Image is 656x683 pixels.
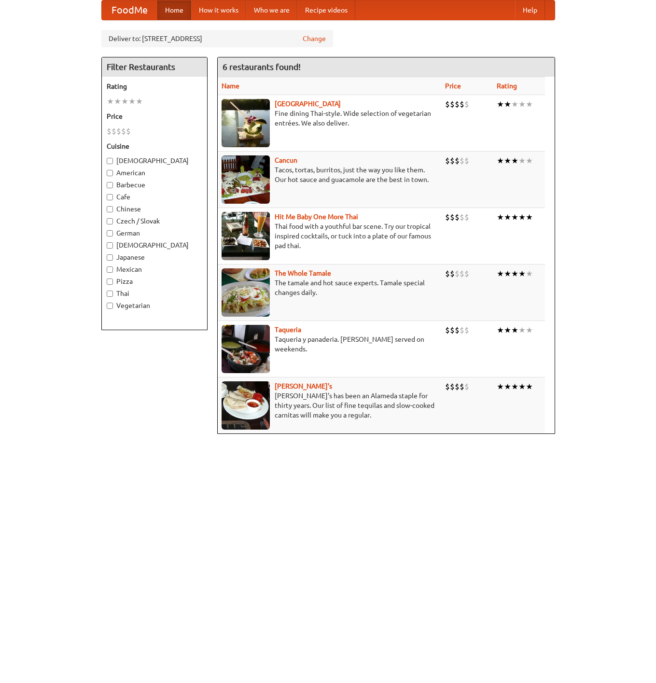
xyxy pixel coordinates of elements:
[450,381,455,392] li: $
[504,155,511,166] li: ★
[275,382,332,390] a: [PERSON_NAME]'s
[107,156,202,166] label: [DEMOGRAPHIC_DATA]
[121,96,128,107] li: ★
[107,170,113,176] input: American
[222,109,438,128] p: Fine dining Thai-style. Wide selection of vegetarian entrées. We also deliver.
[222,165,438,184] p: Tacos, tortas, burritos, just the way you like them. Our hot sauce and guacamole are the best in ...
[455,99,460,110] li: $
[445,268,450,279] li: $
[107,126,112,137] li: $
[497,212,504,223] li: ★
[497,381,504,392] li: ★
[445,155,450,166] li: $
[297,0,355,20] a: Recipe videos
[303,34,326,43] a: Change
[504,212,511,223] li: ★
[497,325,504,335] li: ★
[526,155,533,166] li: ★
[222,155,270,204] img: cancun.jpg
[445,381,450,392] li: $
[136,96,143,107] li: ★
[107,240,202,250] label: [DEMOGRAPHIC_DATA]
[497,155,504,166] li: ★
[504,99,511,110] li: ★
[450,99,455,110] li: $
[455,155,460,166] li: $
[464,155,469,166] li: $
[275,100,341,108] a: [GEOGRAPHIC_DATA]
[450,268,455,279] li: $
[455,325,460,335] li: $
[275,213,358,221] a: Hit Me Baby One More Thai
[497,99,504,110] li: ★
[102,57,207,77] h4: Filter Restaurants
[518,325,526,335] li: ★
[275,156,297,164] a: Cancun
[107,265,202,274] label: Mexican
[518,381,526,392] li: ★
[107,180,202,190] label: Barbecue
[526,325,533,335] li: ★
[157,0,191,20] a: Home
[504,268,511,279] li: ★
[460,212,464,223] li: $
[107,182,113,188] input: Barbecue
[464,268,469,279] li: $
[511,325,518,335] li: ★
[511,155,518,166] li: ★
[102,0,157,20] a: FoodMe
[112,126,116,137] li: $
[107,301,202,310] label: Vegetarian
[511,381,518,392] li: ★
[275,326,301,334] a: Taqueria
[114,96,121,107] li: ★
[504,381,511,392] li: ★
[455,381,460,392] li: $
[107,96,114,107] li: ★
[445,99,450,110] li: $
[518,99,526,110] li: ★
[107,82,202,91] h5: Rating
[497,268,504,279] li: ★
[107,204,202,214] label: Chinese
[107,303,113,309] input: Vegetarian
[222,391,438,420] p: [PERSON_NAME]'s has been an Alameda staple for thirty years. Our list of fine tequilas and slow-c...
[107,216,202,226] label: Czech / Slovak
[107,254,113,261] input: Japanese
[222,278,438,297] p: The tamale and hot sauce experts. Tamale special changes daily.
[222,335,438,354] p: Taqueria y panaderia. [PERSON_NAME] served on weekends.
[511,99,518,110] li: ★
[464,99,469,110] li: $
[107,206,113,212] input: Chinese
[511,212,518,223] li: ★
[107,277,202,286] label: Pizza
[464,325,469,335] li: $
[107,289,202,298] label: Thai
[107,141,202,151] h5: Cuisine
[526,99,533,110] li: ★
[455,212,460,223] li: $
[455,268,460,279] li: $
[246,0,297,20] a: Who we are
[445,212,450,223] li: $
[107,230,113,237] input: German
[223,62,301,71] ng-pluralize: 6 restaurants found!
[450,325,455,335] li: $
[121,126,126,137] li: $
[128,96,136,107] li: ★
[450,155,455,166] li: $
[107,194,113,200] input: Cafe
[275,269,331,277] b: The Whole Tamale
[464,381,469,392] li: $
[445,82,461,90] a: Price
[460,325,464,335] li: $
[107,168,202,178] label: American
[518,212,526,223] li: ★
[526,212,533,223] li: ★
[222,222,438,251] p: Thai food with a youthful bar scene. Try our tropical inspired cocktails, or tuck into a plate of...
[107,252,202,262] label: Japanese
[107,192,202,202] label: Cafe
